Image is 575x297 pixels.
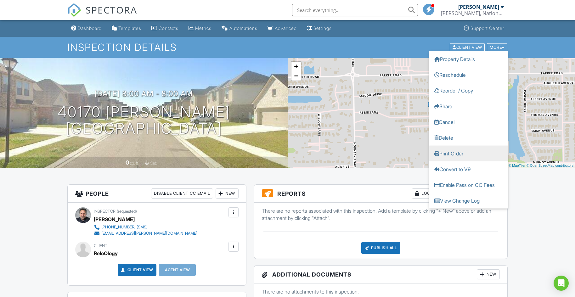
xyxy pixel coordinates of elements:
h1: Inspection Details [67,42,508,53]
div: Disable Client CC Email [151,188,213,199]
a: View Change Log [429,193,508,208]
a: Metrics [186,23,214,34]
a: [PHONE_NUMBER] (SMS) [94,224,197,230]
a: Enable Pass on CC Fees [429,177,508,193]
div: Open Intercom Messenger [554,276,569,291]
a: Property Details [429,51,508,67]
span: Client [94,243,107,248]
a: Zoom out [291,71,301,81]
span: + [294,62,298,70]
div: Automations [229,25,257,31]
a: Support Center [461,23,507,34]
a: Print Order [429,145,508,161]
a: Advanced [265,23,299,34]
span: slab [150,161,157,165]
a: SPECTORA [67,8,137,22]
h3: Additional Documents [254,266,508,283]
a: Reschedule [429,67,508,82]
h1: 40170 [PERSON_NAME] [GEOGRAPHIC_DATA] [58,104,230,137]
div: [PERSON_NAME] [94,215,135,224]
a: Share [429,98,508,114]
div: Locked [412,188,442,199]
div: Advanced [275,25,297,31]
div: 0 [126,159,129,166]
a: Contacts [149,23,181,34]
span: sq. ft. [130,161,139,165]
a: Convert to V9 [429,161,508,177]
div: Publish All [361,242,401,254]
input: Search everything... [292,4,418,16]
a: Templates [109,23,144,34]
a: Cancel [429,114,508,130]
h3: People [68,185,246,203]
p: There are no reports associated with this inspection. Add a template by clicking "+ New" above or... [262,207,500,221]
div: ReloOlogy [94,249,118,258]
a: [EMAIL_ADDRESS][PERSON_NAME][DOMAIN_NAME] [94,230,197,237]
a: Client View [449,45,486,49]
div: Support Center [471,25,504,31]
div: Dashboard [78,25,102,31]
span: SPECTORA [86,3,137,16]
span: Inspector [94,209,116,214]
img: The Best Home Inspection Software - Spectora [67,3,81,17]
h3: [DATE] 8:00 am - 8:00 am [94,89,193,98]
div: [PHONE_NUMBER] (SMS) [101,225,148,230]
div: Contacts [159,25,178,31]
span: − [294,72,298,80]
div: Settings [313,25,332,31]
span: (requested) [117,209,137,214]
div: More [487,43,507,52]
div: New [216,188,239,199]
a: Automations (Basic) [219,23,260,34]
div: Drex Gomes, National Property Inspections [441,10,504,16]
div: Client View [450,43,485,52]
div: [PERSON_NAME] [458,4,499,10]
a: Settings [304,23,334,34]
a: Dashboard [69,23,104,34]
div: [EMAIL_ADDRESS][PERSON_NAME][DOMAIN_NAME] [101,231,197,236]
a: Reorder / Copy [429,82,508,98]
a: © OpenStreetMap contributors [527,164,573,167]
a: Delete [429,130,508,145]
a: Client View [120,267,153,273]
div: Metrics [195,25,211,31]
a: Zoom in [291,62,301,71]
img: Marker [428,100,436,113]
a: © MapTiler [509,164,526,167]
div: Templates [118,25,141,31]
div: New [477,269,500,279]
p: There are no attachments to this inspection. [262,288,500,295]
h3: Reports [254,185,508,203]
